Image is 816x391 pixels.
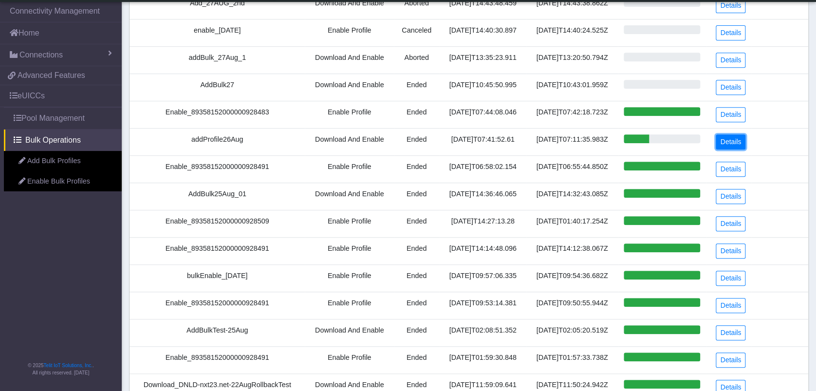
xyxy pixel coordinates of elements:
[25,134,81,146] span: Bulk Operations
[439,210,526,237] td: [DATE]T14:27:13.28
[130,101,305,128] td: Enable_89358152000000928483
[439,46,526,74] td: [DATE]T13:35:23.911
[526,183,618,210] td: [DATE]T14:32:43.085Z
[526,46,618,74] td: [DATE]T13:20:50.794Z
[4,130,122,151] a: Bulk Operations
[716,189,745,204] a: Details
[394,319,439,346] td: Ended
[130,183,305,210] td: AddBulk25Aug_01
[130,128,305,155] td: addProfile26Aug
[526,210,618,237] td: [DATE]T01:40:17.254Z
[439,19,526,46] td: [DATE]T14:40:30.897
[394,74,439,101] td: Ended
[526,264,618,292] td: [DATE]T09:54:36.682Z
[439,128,526,155] td: [DATE]T07:41:52.61
[716,53,745,68] a: Details
[716,243,745,259] a: Details
[305,237,393,264] td: Enable Profile
[439,346,526,373] td: [DATE]T01:59:30.848
[394,128,439,155] td: Ended
[716,298,745,313] a: Details
[130,155,305,183] td: Enable_89358152000000928491
[394,237,439,264] td: Ended
[394,210,439,237] td: Ended
[439,74,526,101] td: [DATE]T10:45:50.995
[305,128,393,155] td: Download And Enable
[130,237,305,264] td: Enable_89358152000000928491
[305,74,393,101] td: Download And Enable
[526,346,618,373] td: [DATE]T01:57:33.738Z
[394,346,439,373] td: Ended
[439,292,526,319] td: [DATE]T09:53:14.381
[130,19,305,46] td: enable_[DATE]
[4,108,122,129] a: Pool Management
[526,101,618,128] td: [DATE]T07:42:18.723Z
[4,171,122,192] a: Enable Bulk Profiles
[526,237,618,264] td: [DATE]T14:12:38.067Z
[716,25,745,40] a: Details
[526,19,618,46] td: [DATE]T14:40:24.525Z
[716,325,745,340] a: Details
[394,46,439,74] td: Aborted
[130,319,305,346] td: AddBulkTest-25Aug
[526,155,618,183] td: [DATE]T06:55:44.850Z
[439,155,526,183] td: [DATE]T06:58:02.154
[526,319,618,346] td: [DATE]T02:05:20.519Z
[305,319,393,346] td: Download And Enable
[130,74,305,101] td: AddBulk27
[716,134,745,149] a: Details
[716,216,745,231] a: Details
[305,264,393,292] td: Enable Profile
[305,183,393,210] td: Download And Enable
[526,292,618,319] td: [DATE]T09:50:55.944Z
[716,107,745,122] a: Details
[305,155,393,183] td: Enable Profile
[4,151,122,171] a: Add Bulk Profiles
[439,264,526,292] td: [DATE]T09:57:06.335
[716,271,745,286] a: Details
[716,353,745,368] a: Details
[526,128,618,155] td: [DATE]T07:11:35.983Z
[130,346,305,373] td: Enable_89358152000000928491
[394,19,439,46] td: Canceled
[394,264,439,292] td: Ended
[526,74,618,101] td: [DATE]T10:43:01.959Z
[439,319,526,346] td: [DATE]T02:08:51.352
[439,183,526,210] td: [DATE]T14:36:46.065
[130,46,305,74] td: addBulk_27Aug_1
[394,101,439,128] td: Ended
[305,210,393,237] td: Enable Profile
[394,183,439,210] td: Ended
[130,292,305,319] td: Enable_89358152000000928491
[19,49,63,61] span: Connections
[305,46,393,74] td: Download And Enable
[439,237,526,264] td: [DATE]T14:14:48.096
[305,101,393,128] td: Enable Profile
[130,264,305,292] td: bulkEnable_[DATE]
[305,346,393,373] td: Enable Profile
[394,155,439,183] td: Ended
[305,19,393,46] td: Enable Profile
[716,80,745,95] a: Details
[716,162,745,177] a: Details
[18,70,85,81] span: Advanced Features
[439,101,526,128] td: [DATE]T07:44:08.046
[44,363,93,368] a: Telit IoT Solutions, Inc.
[130,210,305,237] td: Enable_89358152000000928509
[305,292,393,319] td: Enable Profile
[394,292,439,319] td: Ended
